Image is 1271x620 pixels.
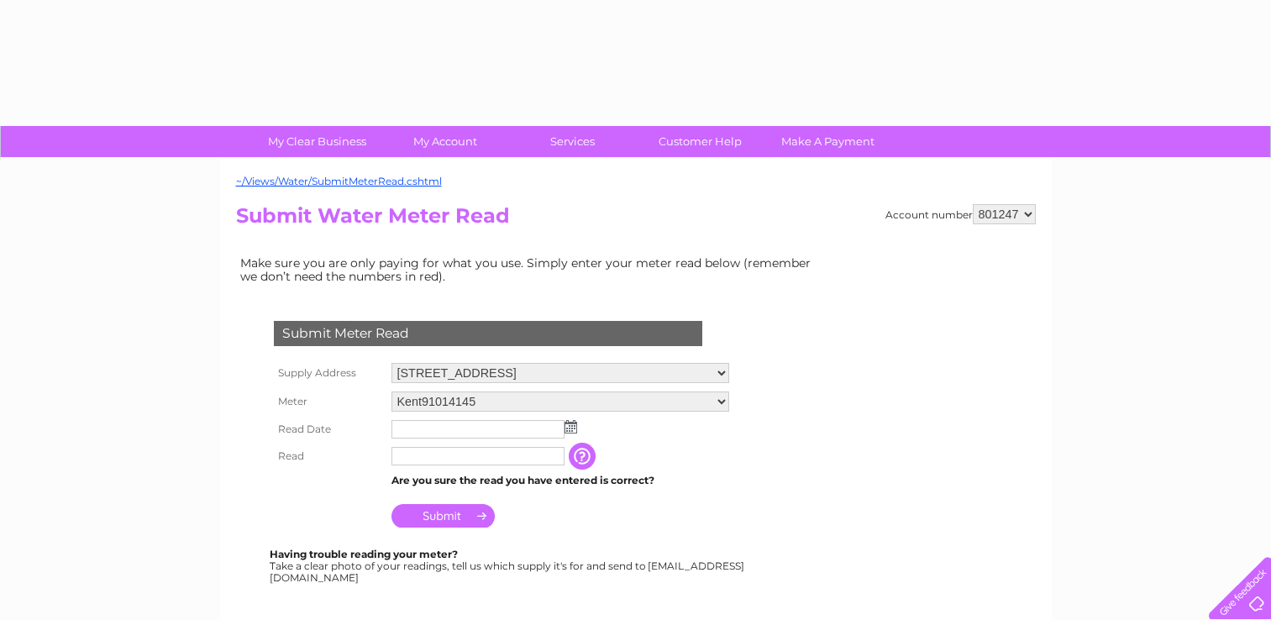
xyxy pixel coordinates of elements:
[376,126,514,157] a: My Account
[503,126,642,157] a: Services
[270,359,387,387] th: Supply Address
[885,204,1036,224] div: Account number
[565,420,577,433] img: ...
[270,387,387,416] th: Meter
[759,126,897,157] a: Make A Payment
[387,470,733,491] td: Are you sure the read you have entered is correct?
[236,252,824,287] td: Make sure you are only paying for what you use. Simply enter your meter read below (remember we d...
[391,504,495,528] input: Submit
[236,175,442,187] a: ~/Views/Water/SubmitMeterRead.cshtml
[270,549,747,583] div: Take a clear photo of your readings, tell us which supply it's for and send to [EMAIL_ADDRESS][DO...
[236,204,1036,236] h2: Submit Water Meter Read
[270,443,387,470] th: Read
[569,443,599,470] input: Information
[248,126,386,157] a: My Clear Business
[270,416,387,443] th: Read Date
[631,126,769,157] a: Customer Help
[274,321,702,346] div: Submit Meter Read
[270,548,458,560] b: Having trouble reading your meter?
